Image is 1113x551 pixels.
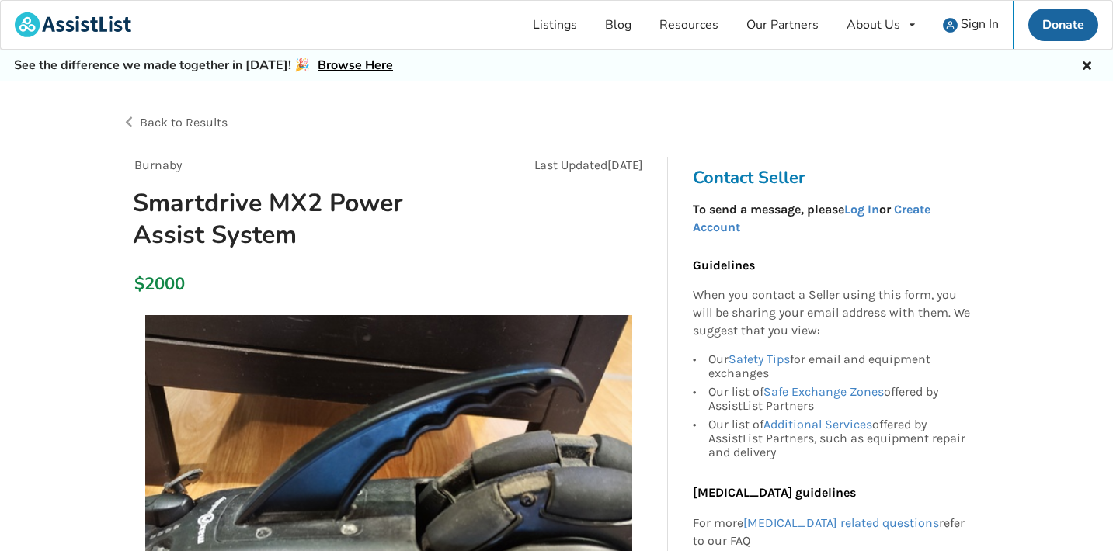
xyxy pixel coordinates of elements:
[318,57,393,74] a: Browse Here
[693,515,971,550] p: For more refer to our FAQ
[15,12,131,37] img: assistlist-logo
[943,18,958,33] img: user icon
[693,202,930,234] strong: To send a message, please or
[1028,9,1098,41] a: Donate
[732,1,833,49] a: Our Partners
[645,1,732,49] a: Resources
[591,1,645,49] a: Blog
[693,202,930,234] a: Create Account
[729,352,790,366] a: Safety Tips
[14,57,393,74] h5: See the difference we made together in [DATE]! 🎉
[693,485,856,500] b: [MEDICAL_DATA] guidelines
[844,202,879,217] a: Log In
[134,158,182,172] span: Burnaby
[708,352,971,383] div: Our for email and equipment exchanges
[693,167,979,189] h3: Contact Seller
[763,417,872,431] a: Additional Services
[708,415,971,459] div: Our list of offered by AssistList Partners, such as equipment repair and delivery
[708,383,971,415] div: Our list of offered by AssistList Partners
[134,273,143,295] div: $2000
[929,1,1013,49] a: user icon Sign In
[607,158,643,172] span: [DATE]
[693,286,971,340] p: When you contact a Seller using this form, you will be sharing your email address with them. We s...
[534,158,607,172] span: Last Updated
[743,515,939,530] a: [MEDICAL_DATA] related questions
[120,187,488,251] h1: Smartdrive MX2 Power Assist System
[763,384,884,399] a: Safe Exchange Zones
[140,115,228,130] span: Back to Results
[847,19,900,31] div: About Us
[961,16,999,33] span: Sign In
[519,1,591,49] a: Listings
[693,258,755,272] b: Guidelines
